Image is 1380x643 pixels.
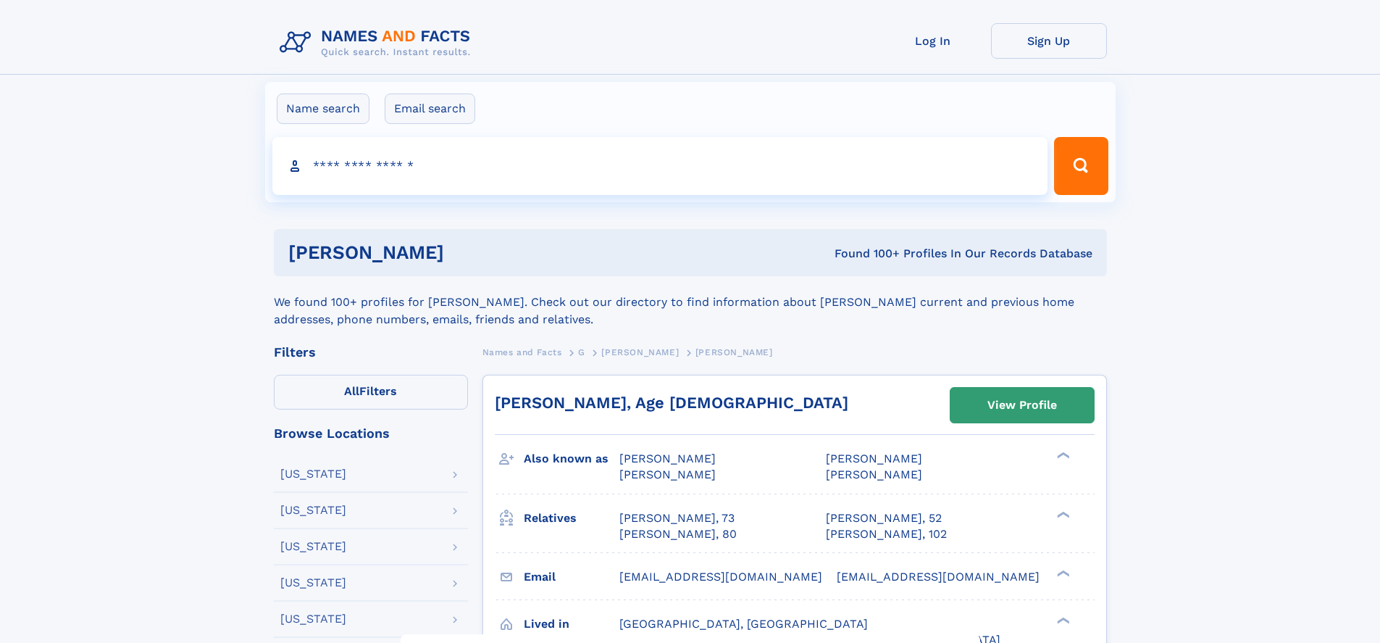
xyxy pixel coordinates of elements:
span: [EMAIL_ADDRESS][DOMAIN_NAME] [837,570,1040,584]
span: [PERSON_NAME] [826,468,922,481]
div: [US_STATE] [280,505,346,516]
h3: Lived in [524,612,619,636]
div: Filters [274,346,468,359]
span: [PERSON_NAME] [826,452,922,465]
div: We found 100+ profiles for [PERSON_NAME]. Check out our directory to find information about [PERS... [274,276,1107,328]
a: [PERSON_NAME], 73 [619,510,735,526]
a: [PERSON_NAME], Age [DEMOGRAPHIC_DATA] [495,394,848,412]
span: [PERSON_NAME] [619,468,716,481]
div: Found 100+ Profiles In Our Records Database [639,246,1092,262]
span: [GEOGRAPHIC_DATA], [GEOGRAPHIC_DATA] [619,617,868,631]
label: Name search [277,94,369,124]
a: G [578,343,585,361]
h3: Also known as [524,447,619,471]
div: ❯ [1053,451,1071,460]
span: [PERSON_NAME] [619,452,716,465]
div: ❯ [1053,615,1071,625]
div: ❯ [1053,510,1071,519]
a: [PERSON_NAME] [601,343,679,361]
div: [US_STATE] [280,613,346,625]
a: Names and Facts [482,343,562,361]
a: [PERSON_NAME], 102 [826,526,947,542]
button: Search Button [1054,137,1108,195]
div: [US_STATE] [280,541,346,552]
span: All [344,384,359,398]
div: [US_STATE] [280,468,346,480]
span: G [578,347,585,357]
span: [PERSON_NAME] [601,347,679,357]
a: Log In [875,23,991,59]
span: [EMAIL_ADDRESS][DOMAIN_NAME] [619,570,822,584]
label: Email search [385,94,475,124]
input: search input [272,137,1048,195]
a: [PERSON_NAME], 52 [826,510,942,526]
div: ❯ [1053,568,1071,578]
span: [PERSON_NAME] [695,347,773,357]
img: Logo Names and Facts [274,23,482,62]
div: Browse Locations [274,427,468,440]
label: Filters [274,375,468,410]
h1: [PERSON_NAME] [288,244,640,262]
h3: Relatives [524,506,619,531]
div: [US_STATE] [280,577,346,589]
a: View Profile [950,388,1094,423]
a: [PERSON_NAME], 80 [619,526,737,542]
a: Sign Up [991,23,1107,59]
div: View Profile [987,389,1057,422]
h3: Email [524,565,619,589]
